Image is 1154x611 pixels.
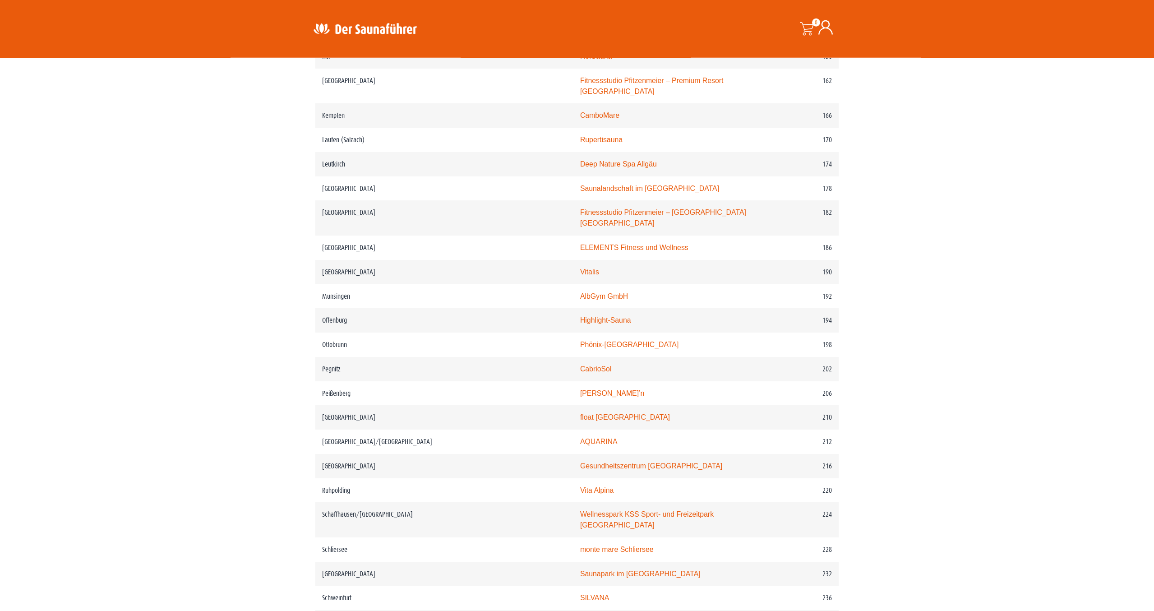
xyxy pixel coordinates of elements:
[580,546,654,553] a: monte mare Schliersee
[757,69,839,104] td: 162
[757,176,839,201] td: 178
[315,454,573,478] td: [GEOGRAPHIC_DATA]
[580,185,719,192] a: Saunalandschaft im [GEOGRAPHIC_DATA]
[315,103,573,128] td: Kempten
[757,502,839,537] td: 224
[315,586,573,610] td: Schweinfurt
[757,308,839,333] td: 194
[580,77,724,95] a: Fitnessstudio Pfitzenmeier – Premium Resort [GEOGRAPHIC_DATA]
[580,268,599,276] a: Vitalis
[757,333,839,357] td: 198
[757,200,839,236] td: 182
[757,586,839,610] td: 236
[812,19,820,27] span: 0
[757,152,839,176] td: 174
[580,570,701,578] a: Saunapark im [GEOGRAPHIC_DATA]
[315,502,573,537] td: Schaffhausen/[GEOGRAPHIC_DATA]
[315,176,573,201] td: [GEOGRAPHIC_DATA]
[580,486,614,494] a: Vita Alpina
[315,128,573,152] td: Laufen (Salzach)
[580,462,722,470] a: Gesundheitszentrum [GEOGRAPHIC_DATA]
[757,260,839,284] td: 190
[315,562,573,586] td: [GEOGRAPHIC_DATA]
[315,333,573,357] td: Ottobrunn
[580,510,714,529] a: Wellnesspark KSS Sport- und Freizeitpark [GEOGRAPHIC_DATA]
[580,111,619,119] a: CamboMare
[580,208,746,227] a: Fitnessstudio Pfitzenmeier – [GEOGRAPHIC_DATA] [GEOGRAPHIC_DATA]
[757,128,839,152] td: 170
[315,405,573,430] td: [GEOGRAPHIC_DATA]
[757,103,839,128] td: 166
[315,430,573,454] td: [GEOGRAPHIC_DATA]/[GEOGRAPHIC_DATA]
[580,160,657,168] a: Deep Nature Spa Allgäu
[315,200,573,236] td: [GEOGRAPHIC_DATA]
[315,357,573,381] td: Pegnitz
[315,308,573,333] td: Offenburg
[757,454,839,478] td: 216
[315,152,573,176] td: Leutkirch
[757,236,839,260] td: 186
[580,341,679,348] a: Phönix-[GEOGRAPHIC_DATA]
[315,69,573,104] td: [GEOGRAPHIC_DATA]
[315,381,573,406] td: Peißenberg
[315,537,573,562] td: Schliersee
[580,389,645,397] a: [PERSON_NAME]’n
[580,594,609,602] a: SILVANA
[757,430,839,454] td: 212
[315,260,573,284] td: [GEOGRAPHIC_DATA]
[580,136,623,143] a: Rupertisauna
[757,357,839,381] td: 202
[580,244,688,251] a: ELEMENTS Fitness und Wellness
[315,284,573,309] td: Münsingen
[580,316,631,324] a: Highlight-Sauna
[580,365,612,373] a: CabrioSol
[580,292,628,300] a: AlbGym GmbH
[315,478,573,503] td: Ruhpolding
[580,438,618,445] a: AQUARINA
[757,405,839,430] td: 210
[315,236,573,260] td: [GEOGRAPHIC_DATA]
[757,478,839,503] td: 220
[757,537,839,562] td: 228
[757,562,839,586] td: 232
[580,413,670,421] a: float [GEOGRAPHIC_DATA]
[757,381,839,406] td: 206
[757,284,839,309] td: 192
